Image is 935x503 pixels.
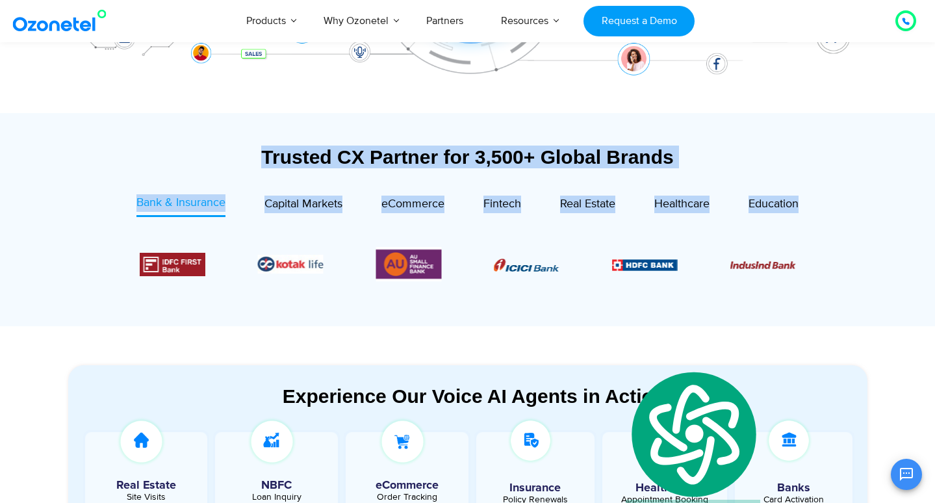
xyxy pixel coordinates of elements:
h5: Healthcare [612,482,717,494]
button: Open chat [891,459,922,490]
span: Bank & Insurance [136,196,225,210]
h5: Real Estate [92,480,201,491]
span: Fintech [483,197,521,211]
a: Education [749,194,799,217]
span: Healthcare [654,197,710,211]
a: Fintech [483,194,521,217]
a: Real Estate [560,194,615,217]
span: Real Estate [560,197,615,211]
a: Healthcare [654,194,710,217]
div: Loan Inquiry [222,493,331,502]
img: logo.svg [626,368,760,500]
span: Education [749,197,799,211]
a: eCommerce [381,194,444,217]
a: Request a Demo [583,6,695,36]
a: Capital Markets [264,194,342,217]
div: Trusted CX Partner for 3,500+ Global Brands [68,146,867,168]
span: eCommerce [381,197,444,211]
h5: eCommerce [352,480,462,491]
div: Order Tracking [352,493,462,502]
span: Capital Markets [264,197,342,211]
h5: Insurance [483,482,588,494]
div: Image Carousel [140,247,796,281]
h5: NBFC [222,480,331,491]
a: Bank & Insurance [136,194,225,217]
div: Site Visits [92,493,201,502]
div: Experience Our Voice AI Agents in Action [81,385,867,407]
